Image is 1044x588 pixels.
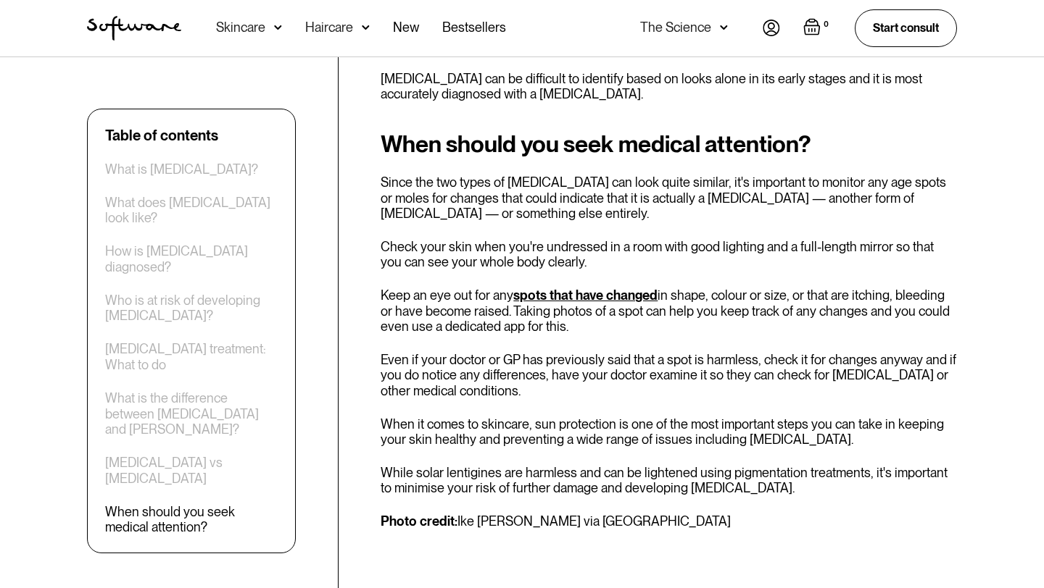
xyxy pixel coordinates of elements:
[381,465,957,496] p: While solar lentigines are harmless and can be lightened using pigmentation treatments, it's impo...
[87,16,181,41] img: Software Logo
[381,175,957,222] p: Since the two types of [MEDICAL_DATA] can look quite similar, it's important to monitor any age s...
[105,342,278,373] a: [MEDICAL_DATA] treatment: What to do
[381,352,957,399] p: Even if your doctor or GP has previously said that a spot is harmless, check it for changes anywa...
[381,416,957,448] p: When it comes to skincare, sun protection is one of the most important steps you can take in keep...
[274,20,282,35] img: arrow down
[513,287,658,303] a: spots that have changed
[105,127,218,144] div: Table of contents
[720,20,728,35] img: arrow down
[105,390,278,437] a: What is the difference between [MEDICAL_DATA] and [PERSON_NAME]?
[305,20,353,35] div: Haircare
[803,18,832,38] a: Open empty cart
[381,513,957,529] p: Ike [PERSON_NAME] via [GEOGRAPHIC_DATA]
[381,513,457,529] strong: Photo credit:
[381,71,957,102] p: [MEDICAL_DATA] can be difficult to identify based on looks alone in its early stages and it is mo...
[381,287,957,335] p: Keep an eye out for any in shape, colour or size, or that are itching, bleeding or have become ra...
[381,239,957,270] p: Check your skin when you're undressed in a room with good lighting and a full-length mirror so th...
[105,504,278,535] a: When should you seek medical attention?
[362,20,370,35] img: arrow down
[216,20,265,35] div: Skincare
[105,244,278,275] a: How is [MEDICAL_DATA] diagnosed?
[821,18,832,31] div: 0
[105,455,278,487] a: [MEDICAL_DATA] vs [MEDICAL_DATA]
[381,131,957,157] h2: When should you seek medical attention?
[87,16,181,41] a: home
[105,293,278,324] a: Who is at risk of developing [MEDICAL_DATA]?
[105,195,278,226] a: What does [MEDICAL_DATA] look like?
[855,9,957,46] a: Start consult
[105,161,258,177] a: What is [MEDICAL_DATA]?
[640,20,711,35] div: The Science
